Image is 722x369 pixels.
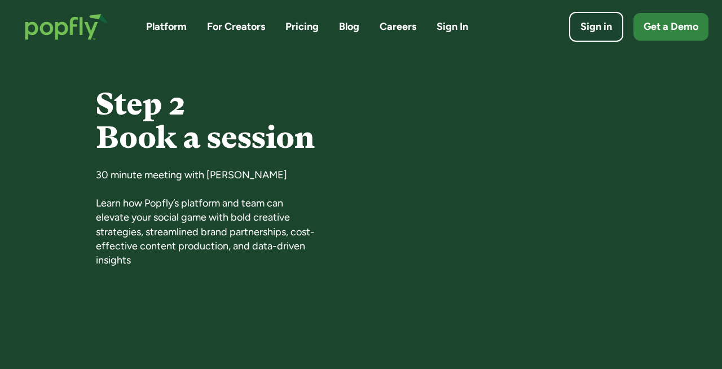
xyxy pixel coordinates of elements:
[96,168,318,267] div: 30 minute meeting with [PERSON_NAME] Learn how Popfly’s platform and team can elevate your social...
[339,20,359,34] a: Blog
[580,20,612,34] div: Sign in
[380,20,416,34] a: Careers
[285,20,319,34] a: Pricing
[569,12,623,42] a: Sign in
[644,20,698,34] div: Get a Demo
[437,20,468,34] a: Sign In
[633,13,708,41] a: Get a Demo
[96,87,318,155] h1: Step 2 Book a session
[207,20,265,34] a: For Creators
[14,2,119,51] a: home
[146,20,187,34] a: Platform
